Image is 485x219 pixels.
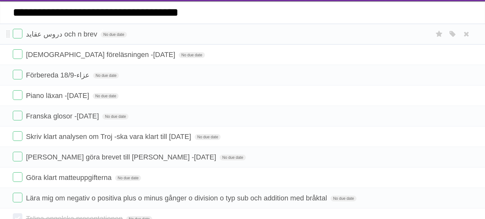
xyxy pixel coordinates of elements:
span: No due date [195,134,221,140]
label: Done [13,70,22,79]
span: [PERSON_NAME] göra brevet till [PERSON_NAME] -[DATE] [26,153,218,161]
label: Done [13,152,22,161]
span: دروس عقايد och n brev [26,30,99,38]
span: Skriv klart analysen om Troj -ska vara klart till [DATE] [26,133,193,141]
span: Franska glosor -[DATE] [26,112,100,120]
label: Done [13,193,22,202]
span: Göra klart matteuppgifterna [26,174,113,182]
span: No due date [101,32,127,37]
span: Piano läxan -[DATE] [26,92,91,100]
span: No due date [331,196,356,201]
span: No due date [115,175,141,181]
span: No due date [93,73,119,78]
label: Done [13,49,22,59]
label: Done [13,29,22,38]
label: Done [13,131,22,141]
label: Done [13,90,22,100]
span: No due date [220,155,246,160]
span: Förbereda 18/9-عزاء [26,71,91,79]
label: Done [13,172,22,182]
label: Star task [433,29,445,39]
span: Lära mig om negativ o positiva plus o minus gånger o division o typ sub och addition med bråktal [26,194,329,202]
span: No due date [179,52,205,58]
span: [DEMOGRAPHIC_DATA] föreläsningen -[DATE] [26,51,177,59]
span: No due date [93,93,119,99]
label: Done [13,111,22,120]
span: No due date [102,114,128,119]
